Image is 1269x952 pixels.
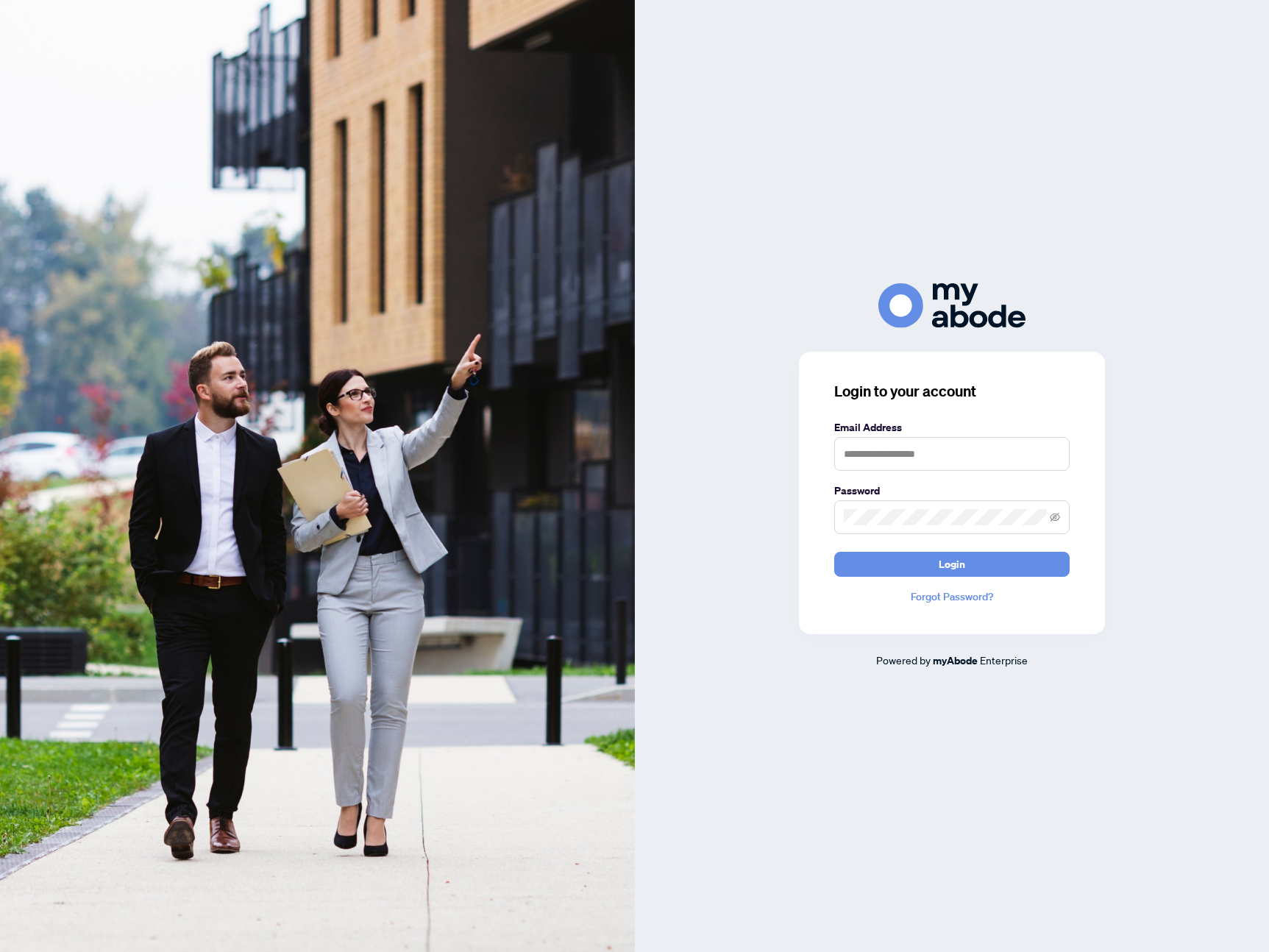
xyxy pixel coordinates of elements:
[939,553,965,576] span: Login
[834,589,1070,605] a: Forgot Password?
[834,552,1070,577] button: Login
[1050,512,1060,522] span: eye-invisible
[933,653,978,669] a: myAbode
[878,283,1025,328] img: ma-logo
[834,381,1070,402] h3: Login to your account
[980,653,1028,667] span: Enterprise
[834,483,1070,499] label: Password
[876,653,931,667] span: Powered by
[834,419,1070,436] label: Email Address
